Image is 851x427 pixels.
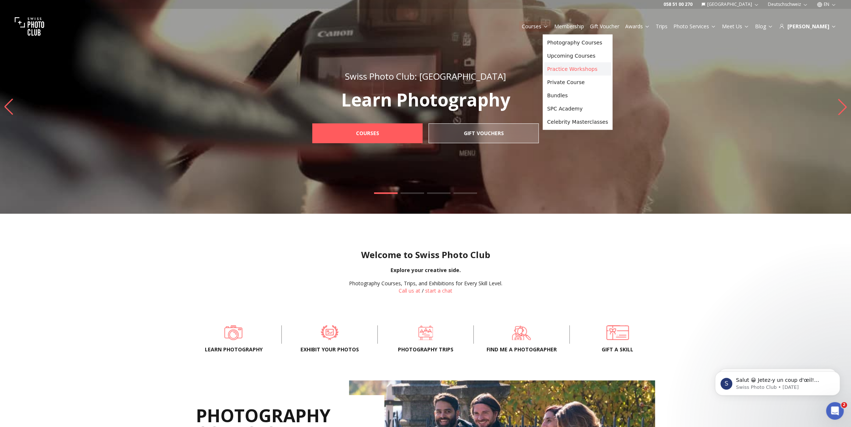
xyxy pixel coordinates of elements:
div: Explore your creative side. [6,267,845,274]
b: Courses [356,130,379,137]
a: Celebrity Masterclasses [544,115,611,129]
button: Courses [519,21,551,32]
button: Blog [752,21,776,32]
a: Learn Photography [197,325,270,340]
a: Practice Workshops [544,62,611,76]
h1: Welcome to Swiss Photo Club [6,249,845,261]
a: Photography Courses [544,36,611,49]
a: Gift Vouchers [428,123,539,143]
a: Blog [755,23,773,30]
span: Exhibit your photos [293,346,366,353]
iframe: Intercom live chat [826,402,844,420]
a: Photo Services [673,23,716,30]
a: Meet Us [722,23,749,30]
div: / [349,280,502,294]
a: 058 51 00 270 [663,1,692,7]
a: Private Course [544,76,611,89]
span: Photography trips [389,346,462,353]
a: Gift Voucher [590,23,619,30]
a: Courses [522,23,548,30]
a: Awards [625,23,650,30]
b: Gift Vouchers [464,130,504,137]
span: Gift a skill [581,346,654,353]
button: Photo Services [670,21,719,32]
a: Courses [312,123,423,143]
button: Awards [622,21,653,32]
button: Trips [653,21,670,32]
div: [PERSON_NAME] [779,23,836,30]
img: Swiss photo club [15,12,44,41]
span: Learn Photography [197,346,270,353]
button: Meet Us [719,21,752,32]
a: Upcoming Courses [544,49,611,62]
button: Gift Voucher [587,21,622,32]
button: start a chat [425,287,452,294]
a: Photography trips [389,325,462,340]
span: Swiss Photo Club: [GEOGRAPHIC_DATA] [345,70,506,82]
a: Membership [554,23,584,30]
a: Exhibit your photos [293,325,366,340]
button: Membership [551,21,587,32]
a: Find me a photographer [485,325,558,340]
a: Trips [656,23,667,30]
a: Bundles [544,89,611,102]
a: Call us at [399,287,420,294]
a: Gift a skill [581,325,654,340]
p: Learn Photography [296,91,555,109]
span: 2 [841,402,847,408]
div: Photography Courses, Trips, and Exhibitions for Every Skill Level. [349,280,502,287]
a: SPC Academy [544,102,611,115]
span: Find me a photographer [485,346,558,353]
iframe: Intercom notifications message [704,356,851,407]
